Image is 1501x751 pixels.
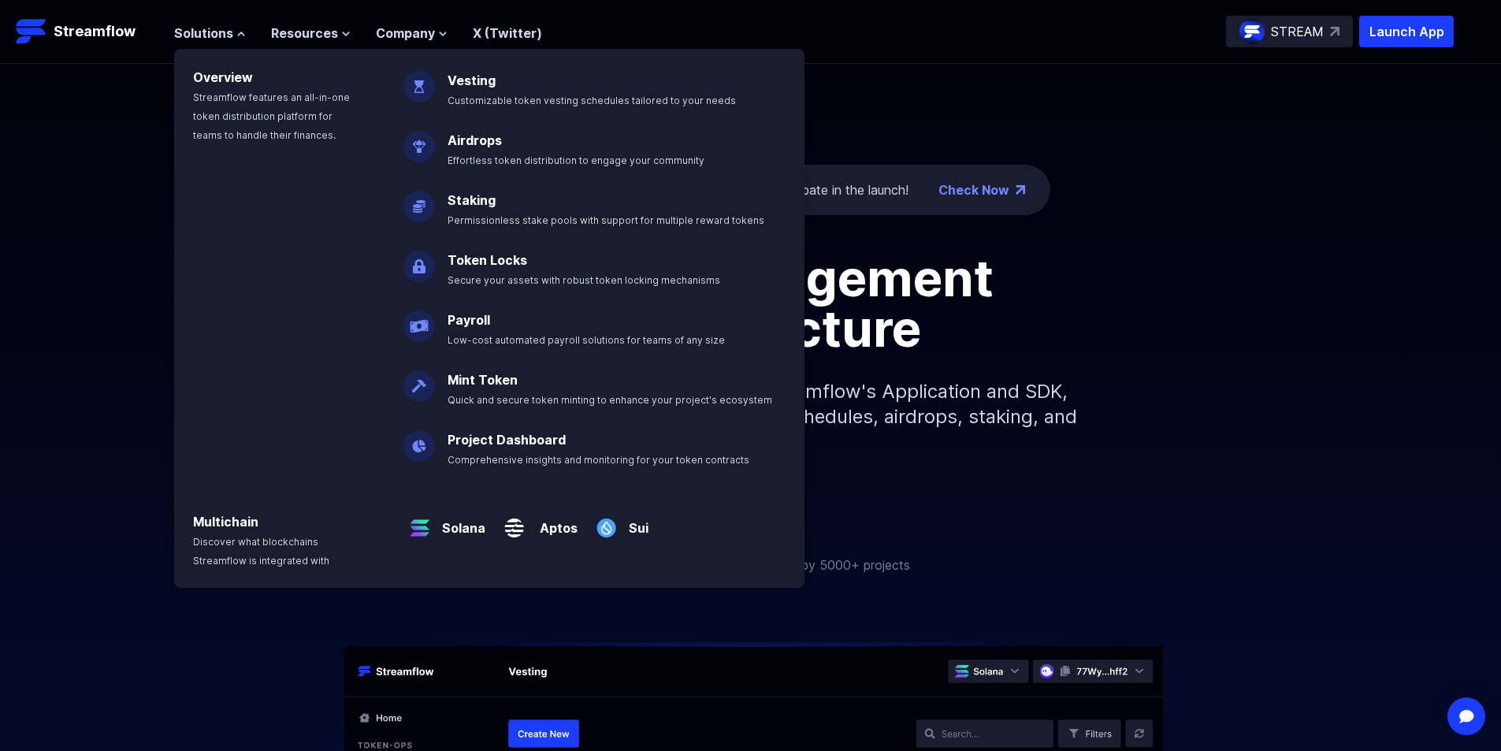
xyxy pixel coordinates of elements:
[448,432,566,448] a: Project Dashboard
[403,500,436,544] img: Solana
[403,358,435,402] img: Mint Token
[590,500,622,544] img: Sui
[1239,19,1265,44] img: streamflow-logo-circle.png
[16,16,47,47] img: Streamflow Logo
[752,556,910,574] p: Trusted by 5000+ projects
[448,394,772,406] span: Quick and secure token minting to enhance your project's ecosystem
[54,20,136,43] p: Streamflow
[448,274,720,286] span: Secure your assets with robust token locking mechanisms
[271,24,338,43] span: Resources
[16,16,158,47] a: Streamflow
[448,72,496,88] a: Vesting
[448,132,502,148] a: Airdrops
[1359,16,1454,47] button: Launch App
[193,514,258,530] a: Multichain
[403,298,435,342] img: Payroll
[448,454,749,466] span: Comprehensive insights and monitoring for your token contracts
[530,506,578,537] a: Aptos
[498,500,530,544] img: Aptos
[1330,27,1339,36] img: top-right-arrow.svg
[174,24,233,43] span: Solutions
[271,24,351,43] button: Resources
[448,252,527,268] a: Token Locks
[376,24,448,43] button: Company
[448,312,490,328] a: Payroll
[1271,22,1324,41] p: STREAM
[193,91,350,141] span: Streamflow features an all-in-one token distribution platform for teams to handle their finances.
[448,334,725,346] span: Low-cost automated payroll solutions for teams of any size
[403,178,435,222] img: Staking
[448,95,736,106] span: Customizable token vesting schedules tailored to your needs
[1447,697,1485,735] div: Open Intercom Messenger
[1226,16,1353,47] a: STREAM
[1016,185,1025,195] img: top-right-arrow.png
[403,418,435,462] img: Project Dashboard
[403,118,435,162] img: Airdrops
[448,154,704,166] span: Effortless token distribution to engage your community
[436,506,485,537] a: Solana
[448,372,518,388] a: Mint Token
[448,192,496,208] a: Staking
[193,69,253,85] a: Overview
[376,24,435,43] span: Company
[448,214,764,226] span: Permissionless stake pools with support for multiple reward tokens
[938,180,1009,199] a: Check Now
[403,58,435,102] img: Vesting
[174,24,246,43] button: Solutions
[193,536,329,567] span: Discover what blockchains Streamflow is integrated with
[403,238,435,282] img: Token Locks
[622,506,648,537] a: Sui
[473,25,542,41] a: X (Twitter)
